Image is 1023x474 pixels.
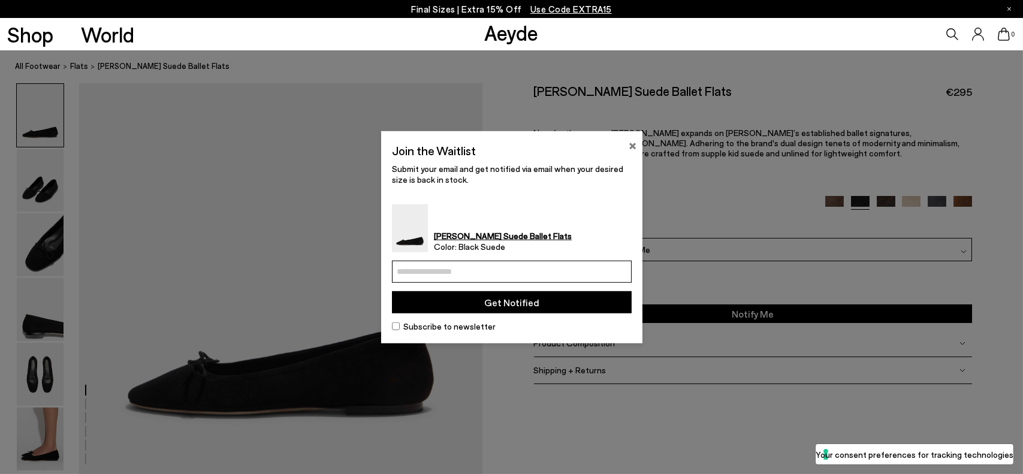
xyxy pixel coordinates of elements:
[392,163,632,185] p: Submit your email and get notified via email when your desired size is back in stock.
[81,24,134,45] a: World
[629,137,636,151] button: ×
[1010,31,1016,38] span: 0
[485,20,539,45] a: Aeyde
[998,28,1010,41] a: 0
[392,291,632,313] button: Get Notified
[434,241,572,252] span: Color: Black Suede
[392,320,632,333] label: Subscribe to newsletter
[434,230,572,241] strong: [PERSON_NAME] Suede Ballet Flats
[392,141,476,158] h2: Join the Waitlist
[392,322,400,330] input: Subscribe to newsletter
[816,448,1013,461] label: Your consent preferences for tracking technologies
[816,444,1013,464] button: Your consent preferences for tracking technologies
[530,4,612,14] span: Navigate to /collections/ss25-final-sizes
[411,2,612,17] p: Final Sizes | Extra 15% Off
[7,24,53,45] a: Shop
[392,204,428,252] img: Delfina Suede Ballet Flats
